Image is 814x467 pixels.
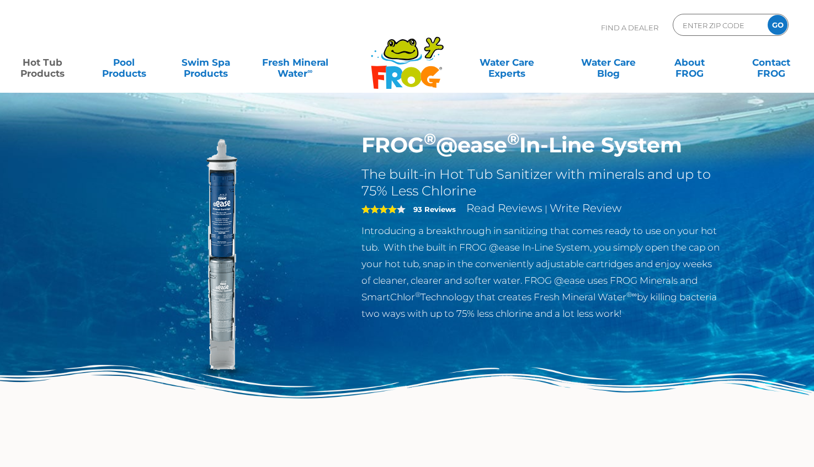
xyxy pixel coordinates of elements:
sup: ® [415,290,421,299]
span: | [545,204,547,214]
sup: ® [507,129,519,148]
a: PoolProducts [93,51,156,73]
strong: 93 Reviews [413,205,456,214]
a: Swim SpaProducts [174,51,237,73]
p: Find A Dealer [601,14,658,41]
a: Fresh MineralWater∞ [256,51,335,73]
img: inline-system.png [93,132,345,385]
input: GO [768,15,788,35]
a: Write Review [550,201,621,215]
a: Read Reviews [466,201,542,215]
sup: ®∞ [626,290,637,299]
p: Introducing a breakthrough in sanitizing that comes ready to use on your hot tub. With the built ... [361,222,722,322]
a: AboutFROG [658,51,722,73]
img: Frog Products Logo [365,22,450,89]
span: 4 [361,205,397,214]
sup: ∞ [307,67,312,75]
a: Water CareBlog [577,51,640,73]
h2: The built-in Hot Tub Sanitizer with minerals and up to 75% Less Chlorine [361,166,722,199]
a: Water CareExperts [456,51,559,73]
sup: ® [424,129,436,148]
h1: FROG @ease In-Line System [361,132,722,158]
a: Hot TubProducts [11,51,75,73]
a: ContactFROG [739,51,803,73]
